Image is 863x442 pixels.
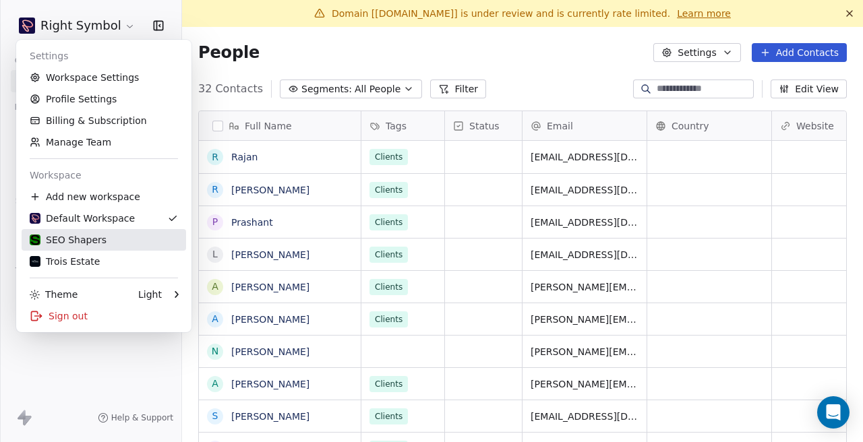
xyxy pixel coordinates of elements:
div: Settings [22,45,186,67]
span: All People [355,82,400,96]
a: [PERSON_NAME] [231,411,309,422]
span: Clients [369,247,408,263]
button: Edit View [771,80,847,98]
span: Clients [369,214,408,230]
span: Marketing [9,97,64,117]
span: Contacts [9,51,59,71]
span: [PERSON_NAME][EMAIL_ADDRESS][DOMAIN_NAME] [531,280,638,294]
span: Email [547,119,573,133]
span: Segments: [301,82,352,96]
a: [PERSON_NAME] [231,185,309,195]
div: Open Intercom Messenger [817,396,850,429]
div: SEO Shapers [30,233,107,247]
img: Untitled%20design.png [30,213,40,224]
div: A [212,377,218,391]
button: Filter [430,80,486,98]
span: Clients [369,149,408,165]
img: New%20Project%20(7).png [30,256,40,267]
a: [PERSON_NAME] [231,379,309,389]
div: Theme [30,288,78,301]
span: [PERSON_NAME][EMAIL_ADDRESS][PERSON_NAME][DOMAIN_NAME] [531,345,638,358]
div: R [212,150,218,164]
a: Learn more [677,7,731,20]
div: Workspace [22,164,186,186]
span: Sales [9,191,44,211]
span: Status [469,119,500,133]
span: [EMAIL_ADDRESS][DOMAIN_NAME] [531,216,638,229]
span: Clients [369,408,408,424]
span: Right Symbol [40,17,121,34]
span: Help & Support [111,412,173,423]
span: [EMAIL_ADDRESS][DOMAIN_NAME] [531,183,638,197]
div: P [212,215,218,229]
span: Tags [386,119,407,133]
div: Default Workspace [30,212,135,225]
a: [PERSON_NAME] [231,282,309,292]
img: Untitled%20design.png [19,18,35,34]
span: [PERSON_NAME][EMAIL_ADDRESS][DOMAIN_NAME] [531,377,638,391]
div: A [212,312,218,326]
span: [EMAIL_ADDRESS][DOMAIN_NAME] [531,248,638,261]
div: L [212,247,218,261]
div: Trois Estate [30,255,100,268]
img: SEO-Shapers-Favicon.png [30,234,40,245]
span: [PERSON_NAME][EMAIL_ADDRESS][PERSON_NAME][DOMAIN_NAME] [531,313,638,326]
span: Website [796,119,834,133]
a: Billing & Subscription [22,110,186,131]
span: Clients [369,182,408,198]
a: Rajan [231,152,258,162]
button: Settings [653,43,740,62]
span: People [198,42,260,63]
a: Workspace Settings [22,67,186,88]
div: Light [138,288,162,301]
a: [PERSON_NAME] [231,249,309,260]
div: A [212,280,218,294]
span: Clients [369,311,408,327]
span: Tools [9,261,42,281]
span: [EMAIL_ADDRESS][DOMAIN_NAME] [531,410,638,423]
span: Clients [369,279,408,295]
span: Domain [[DOMAIN_NAME]] is under review and is currently rate limited. [332,8,670,19]
a: Manage Team [22,131,186,153]
a: Prashant [231,217,273,228]
span: Country [672,119,709,133]
button: Add Contacts [752,43,847,62]
div: N [212,344,218,358]
span: [EMAIL_ADDRESS][DOMAIN_NAME] [531,150,638,164]
div: S [212,409,218,423]
div: Sign out [22,305,186,327]
a: [PERSON_NAME] [231,346,309,357]
span: Full Name [245,119,292,133]
div: Add new workspace [22,186,186,208]
div: R [212,183,218,197]
span: Clients [369,376,408,392]
span: 32 Contacts [198,81,263,97]
a: Profile Settings [22,88,186,110]
a: [PERSON_NAME] [231,314,309,325]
